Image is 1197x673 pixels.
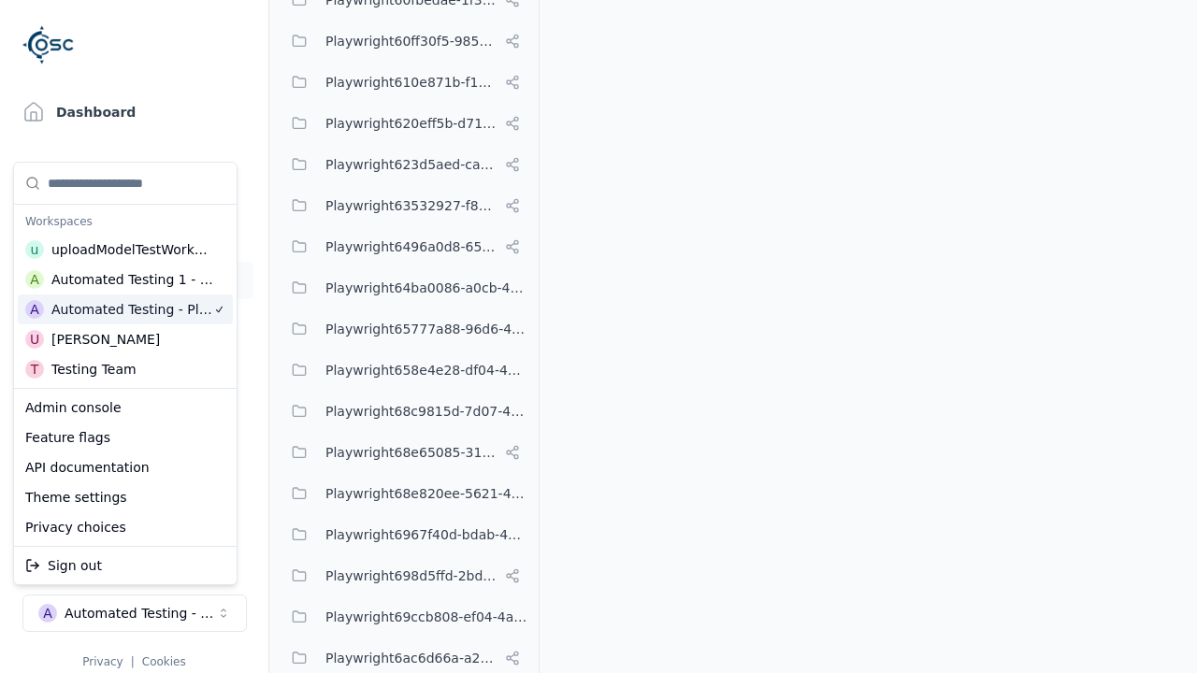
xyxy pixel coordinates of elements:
[51,330,160,349] div: [PERSON_NAME]
[18,512,233,542] div: Privacy choices
[25,300,44,319] div: A
[14,163,237,388] div: Suggestions
[18,452,233,482] div: API documentation
[18,551,233,580] div: Sign out
[25,360,44,379] div: T
[25,240,44,259] div: u
[51,360,137,379] div: Testing Team
[18,482,233,512] div: Theme settings
[51,300,213,319] div: Automated Testing - Playwright
[14,547,237,584] div: Suggestions
[14,389,237,546] div: Suggestions
[25,330,44,349] div: U
[51,240,212,259] div: uploadModelTestWorkspace
[18,422,233,452] div: Feature flags
[18,208,233,235] div: Workspaces
[18,393,233,422] div: Admin console
[25,270,44,289] div: A
[51,270,214,289] div: Automated Testing 1 - Playwright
